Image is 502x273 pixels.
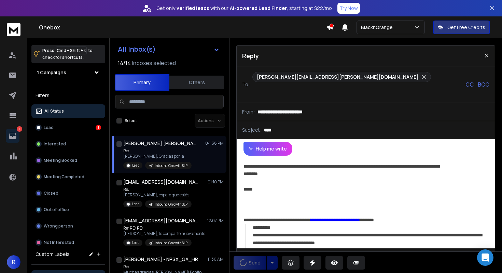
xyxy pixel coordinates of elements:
a: 1 [6,129,19,143]
p: 1 [17,126,22,132]
p: [PERSON_NAME], te comparto nuevamente [123,231,205,236]
div: 1 [96,125,101,130]
p: Inbound Grrowth SLP [155,163,187,168]
h1: [EMAIL_ADDRESS][DOMAIN_NAME] [123,217,198,224]
p: Re: [123,148,192,154]
p: BCC [478,80,489,89]
p: Subject: [242,127,261,133]
h1: [PERSON_NAME] - NPSX_GA_HR [123,256,198,263]
p: [PERSON_NAME], espero que estés [123,192,192,198]
h3: Inboxes selected [132,59,176,67]
p: Meeting Completed [44,174,84,180]
p: Inbound Grrowth SLP [155,202,187,207]
button: Lead1 [31,121,105,134]
p: Inbound Grrowth SLP [155,240,187,246]
button: 1 Campaigns [31,66,105,79]
p: Lead [44,125,54,130]
p: Re: [123,264,205,270]
p: To: [242,81,250,88]
p: Interested [44,141,66,147]
strong: AI-powered Lead Finder, [230,5,288,12]
p: Get only with our starting at $22/mo [156,5,332,12]
p: Try Now [339,5,358,12]
p: Wrong person [44,223,73,229]
h1: [EMAIL_ADDRESS][DOMAIN_NAME] [123,179,198,185]
button: All Status [31,104,105,118]
button: R [7,255,20,269]
p: Re: [123,187,192,192]
p: 01:10 PM [208,179,224,185]
label: Select [125,118,137,123]
div: Open Intercom Messenger [477,249,493,266]
h1: All Inbox(s) [118,46,156,53]
p: Not Interested [44,240,74,245]
p: Lead [132,163,140,168]
button: Wrong person [31,219,105,233]
button: Primary [115,74,169,91]
p: Press to check for shortcuts. [42,47,93,61]
button: Out of office [31,203,105,217]
h1: Onebox [39,23,326,31]
p: Re: RE: RE: [123,225,205,231]
p: [PERSON_NAME], Gracias por la [123,154,192,159]
p: Get Free Credits [447,24,485,31]
button: Closed [31,186,105,200]
p: Lead [132,201,140,207]
button: Get Free Credits [433,21,490,34]
p: CC [465,80,474,89]
h1: [PERSON_NAME] [PERSON_NAME] [123,140,198,147]
p: Lead [132,240,140,245]
p: Closed [44,191,58,196]
h3: Custom Labels [36,251,70,258]
p: 04:38 PM [205,141,224,146]
p: 12:07 PM [207,218,224,223]
p: Reply [242,51,259,61]
button: Others [169,75,224,90]
p: From: [242,108,255,115]
span: 14 / 14 [118,59,131,67]
h1: 1 Campaigns [37,69,66,76]
button: Meeting Completed [31,170,105,184]
button: All Inbox(s) [112,42,225,56]
button: Meeting Booked [31,154,105,167]
p: All Status [44,108,64,114]
strong: verified leads [177,5,209,12]
p: Meeting Booked [44,158,77,163]
button: Not Interested [31,236,105,249]
button: Try Now [337,3,360,14]
p: Out of office [44,207,69,212]
button: Interested [31,137,105,151]
p: 11:36 AM [208,257,224,262]
span: Cmd + Shift + k [56,47,87,54]
p: BlacknOrange [361,24,395,31]
h3: Filters [31,91,105,100]
button: Help me write [243,142,292,156]
p: [PERSON_NAME][EMAIL_ADDRESS][PERSON_NAME][DOMAIN_NAME] [257,74,418,80]
img: logo [7,23,20,36]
